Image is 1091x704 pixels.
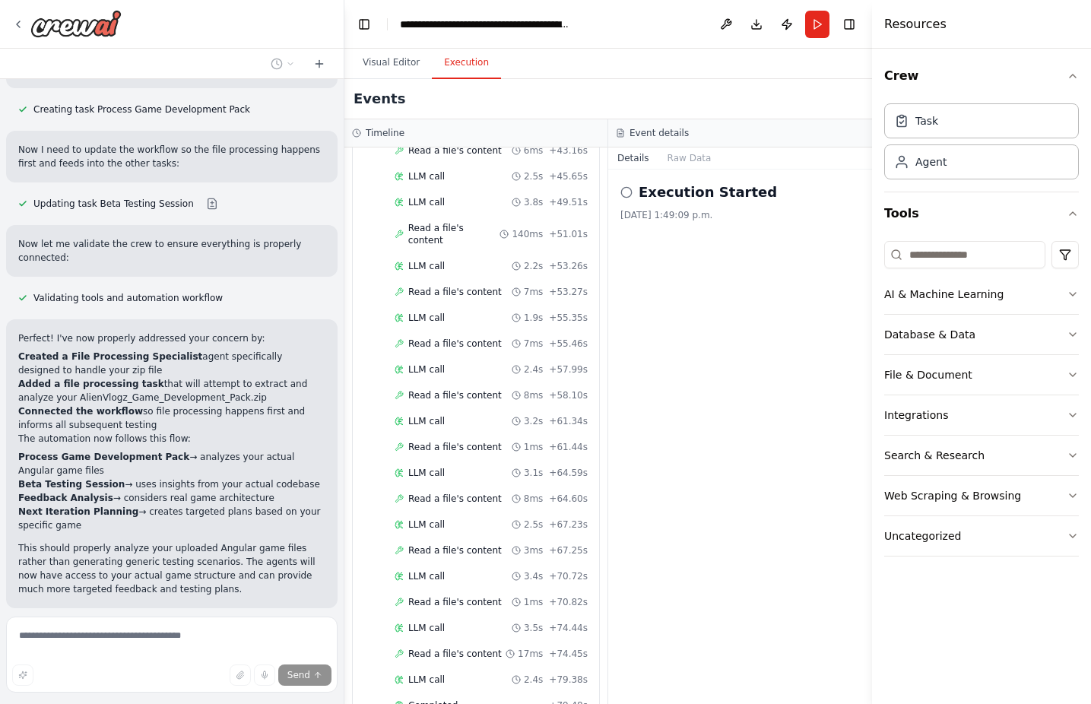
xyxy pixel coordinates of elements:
span: LLM call [408,312,445,324]
div: Agent [915,154,947,170]
span: 2.4s [524,363,543,376]
span: + 55.46s [549,338,588,350]
span: 3.5s [524,622,543,634]
h4: Resources [884,15,947,33]
div: Tools [884,235,1079,569]
button: Visual Editor [350,47,432,79]
strong: Process Game Development Pack [18,452,189,462]
h3: Timeline [366,127,404,139]
span: + 53.27s [549,286,588,298]
span: + 64.60s [549,493,588,505]
button: Upload files [230,664,251,686]
span: LLM call [408,622,445,634]
span: Send [287,669,310,681]
span: LLM call [408,570,445,582]
span: 2.5s [524,518,543,531]
span: Read a file's content [408,389,502,401]
span: LLM call [408,467,445,479]
span: Creating task Process Game Development Pack [33,103,250,116]
div: Task [915,113,938,128]
p: This should properly analyze your uploaded Angular game files rather than generating generic test... [18,541,325,596]
span: + 45.65s [549,170,588,182]
button: Switch to previous chat [265,55,301,73]
p: Now I need to update the workflow so the file processing happens first and feeds into the other t... [18,143,325,170]
span: Read a file's content [408,648,502,660]
div: File & Document [884,367,972,382]
button: Hide left sidebar [354,14,375,35]
button: Hide right sidebar [839,14,860,35]
span: + 70.82s [549,596,588,608]
div: [DATE] 1:49:09 p.m. [620,209,860,221]
button: Integrations [884,395,1079,435]
span: + 58.10s [549,389,588,401]
span: 3.4s [524,570,543,582]
span: 8ms [524,389,544,401]
div: Integrations [884,407,948,423]
span: Read a file's content [408,222,500,246]
button: Web Scraping & Browsing [884,476,1079,515]
span: + 67.23s [549,518,588,531]
span: Read a file's content [408,493,502,505]
p: The automation now follows this flow: [18,432,325,446]
span: Read a file's content [408,544,502,557]
span: LLM call [408,196,445,208]
strong: Created a File Processing Specialist [18,351,202,362]
span: LLM call [408,415,445,427]
button: Improve this prompt [12,664,33,686]
div: Database & Data [884,327,975,342]
nav: breadcrumb [400,17,571,32]
strong: Connected the workflow [18,406,143,417]
p: Now let me validate the crew to ensure everything is properly connected: [18,237,325,265]
span: + 43.16s [549,144,588,157]
span: Read a file's content [408,596,502,608]
span: 3.8s [524,196,543,208]
button: Raw Data [658,147,721,169]
strong: Next Iteration Planning [18,506,138,517]
button: Execution [432,47,501,79]
span: 1ms [524,596,544,608]
li: → considers real game architecture [18,491,325,505]
span: 8ms [524,493,544,505]
span: Read a file's content [408,144,502,157]
button: Search & Research [884,436,1079,475]
span: + 49.51s [549,196,588,208]
button: Database & Data [884,315,1079,354]
div: Search & Research [884,448,985,463]
span: + 64.59s [549,467,588,479]
div: AI & Machine Learning [884,287,1004,302]
span: 6ms [524,144,544,157]
strong: Feedback Analysis [18,493,113,503]
div: Crew [884,97,1079,192]
div: Uncategorized [884,528,961,544]
button: Crew [884,55,1079,97]
span: + 74.45s [549,648,588,660]
h2: Events [354,88,405,109]
button: Tools [884,192,1079,235]
span: Read a file's content [408,338,502,350]
span: + 61.34s [549,415,588,427]
li: that will attempt to extract and analyze your AlienVlogz_Game_Development_Pack.zip [18,377,325,404]
li: → analyzes your actual Angular game files [18,450,325,477]
span: 3.1s [524,467,543,479]
p: Perfect! I've now properly addressed your concern by: [18,331,325,345]
span: + 79.38s [549,674,588,686]
span: LLM call [408,363,445,376]
button: Start a new chat [307,55,331,73]
button: Click to speak your automation idea [254,664,275,686]
span: + 57.99s [549,363,588,376]
span: Updating task Beta Testing Session [33,198,194,210]
span: 2.5s [524,170,543,182]
button: AI & Machine Learning [884,274,1079,314]
span: 1ms [524,441,544,453]
span: 7ms [524,286,544,298]
span: + 74.44s [549,622,588,634]
span: + 61.44s [549,441,588,453]
h3: Event details [630,127,689,139]
span: + 70.72s [549,570,588,582]
li: so file processing happens first and informs all subsequent testing [18,404,325,432]
span: Read a file's content [408,286,502,298]
span: + 53.26s [549,260,588,272]
span: Validating tools and automation workflow [33,292,223,304]
button: Send [278,664,331,686]
span: 7ms [524,338,544,350]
